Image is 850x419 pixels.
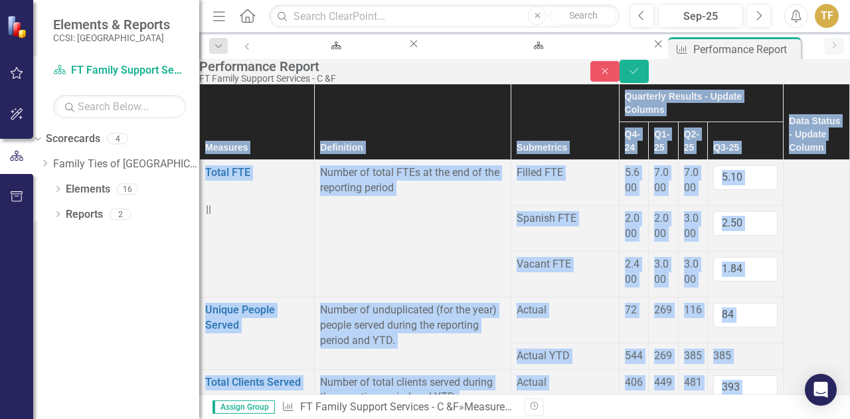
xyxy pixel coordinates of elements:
a: Reports [66,207,103,222]
span: 2.400 [625,258,639,286]
div: Measures [205,141,309,154]
div: 2 [110,209,131,220]
div: FT Family Support Services - C &F [199,74,564,84]
span: Actual YTD [517,349,570,362]
div: Number of total FTEs at the end of the reporting period [320,165,505,196]
div: Performance Report [693,41,798,58]
a: Total FTE [205,166,250,179]
span: 3.000 [684,212,699,240]
a: FT Family Support Services - C &F [300,400,459,413]
span: 385 [713,349,731,362]
div: Submetrics [517,141,613,154]
span: Elements & Reports [53,17,170,33]
div: Data Status - Update Column [789,114,844,154]
span: Actual [517,376,547,388]
span: Search [569,10,598,21]
div: Open Intercom Messenger [805,374,837,406]
span: 3.000 [684,258,699,286]
a: FT Family Support Services - C &F [53,63,186,78]
a: Measures [464,400,512,413]
div: 4 [107,133,128,145]
span: 544 [625,349,643,362]
a: Crisis Stabilization Landing Page [261,37,407,54]
span: 2.000 [654,212,669,240]
span: 269 [654,303,672,316]
div: Sep-25 [663,9,738,25]
div: Q3-25 [713,141,778,154]
span: 385 [684,349,702,362]
span: Spanish FTE [517,212,576,224]
a: Family Ties of [GEOGRAPHIC_DATA], Inc. Landing Page [420,37,651,54]
div: Family Ties of [GEOGRAPHIC_DATA], Inc. Landing Page [432,50,639,66]
span: Filled FTE [517,166,563,179]
span: 5.600 [625,166,639,194]
a: Unique People Served [205,303,275,331]
p: Number of total clients served during the reporting period and YTD. [320,375,505,406]
div: Performance Report [199,59,564,74]
small: CCSI: [GEOGRAPHIC_DATA] [53,33,170,43]
input: Search Below... [53,95,186,118]
div: » » [282,400,515,415]
button: TF [815,4,839,28]
span: 7.000 [684,166,699,194]
div: Definition [320,141,505,154]
p: Number of unduplicated (for the year) people served during the reporting period and YTD. [320,303,505,349]
div: Q4-24 [625,127,643,154]
span: Assign Group [212,400,275,414]
span: 269 [654,349,672,362]
span: 72 [625,303,637,316]
span: 116 [684,303,702,316]
img: ClearPoint Strategy [7,15,30,39]
a: Scorecards [46,131,100,147]
a: Elements [66,182,110,197]
span: 406 [625,376,643,388]
span: Vacant FTE [517,258,571,270]
div: Q1-25 [654,127,673,154]
span: 2.000 [625,212,639,240]
input: Search ClearPoint... [269,5,620,28]
span: 481 [684,376,702,388]
div: 16 [117,183,138,195]
a: Family Ties of [GEOGRAPHIC_DATA], Inc. [53,157,199,172]
span: Actual [517,303,547,316]
button: Sep-25 [658,4,743,28]
div: Crisis Stabilization Landing Page [273,50,395,66]
span: 7.000 [654,166,669,194]
a: Total Clients Served [205,376,301,388]
div: Quarterly Results - Update Columns [625,90,778,116]
span: 449 [654,376,672,388]
div: Q2-25 [684,127,703,154]
button: Search [550,7,616,25]
span: 3.000 [654,258,669,286]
